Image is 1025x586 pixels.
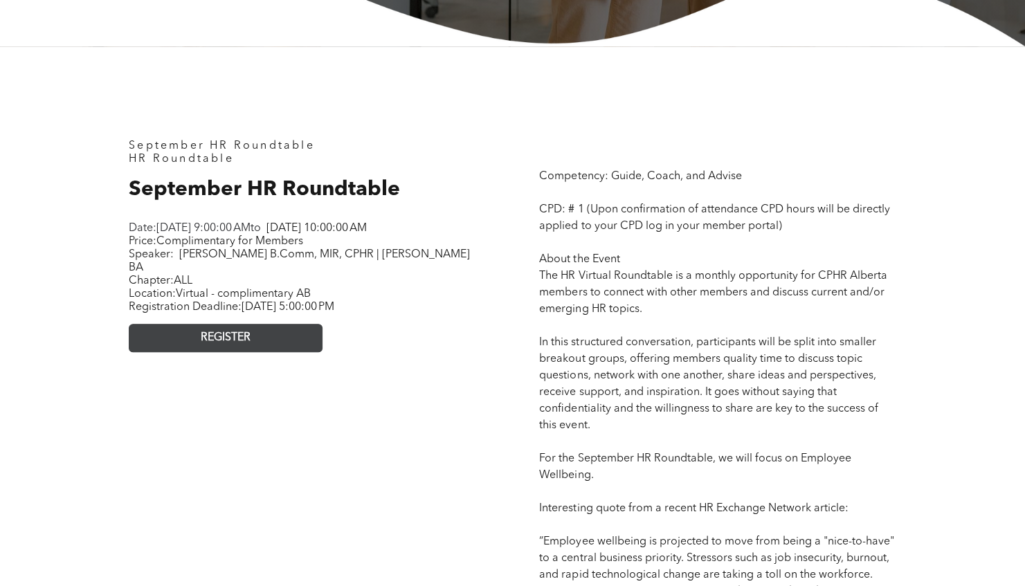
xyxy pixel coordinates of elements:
[266,223,367,234] span: [DATE] 10:00:00 AM
[129,289,334,313] span: Location: Registration Deadline:
[129,249,470,273] span: [PERSON_NAME] B.Comm, MIR, CPHR | [PERSON_NAME] BA
[129,249,174,260] span: Speaker:
[129,223,261,234] span: Date: to
[129,275,192,286] span: Chapter:
[129,154,234,165] span: HR Roundtable
[156,223,251,234] span: [DATE] 9:00:00 AM
[174,275,192,286] span: ALL
[129,140,315,152] span: September HR Roundtable
[242,302,334,313] span: [DATE] 5:00:00 PM
[129,324,323,352] a: REGISTER
[176,289,311,300] span: Virtual - complimentary AB
[129,179,400,200] span: September HR Roundtable
[156,236,303,247] span: Complimentary for Members
[201,331,251,345] span: REGISTER
[129,236,303,247] span: Price:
